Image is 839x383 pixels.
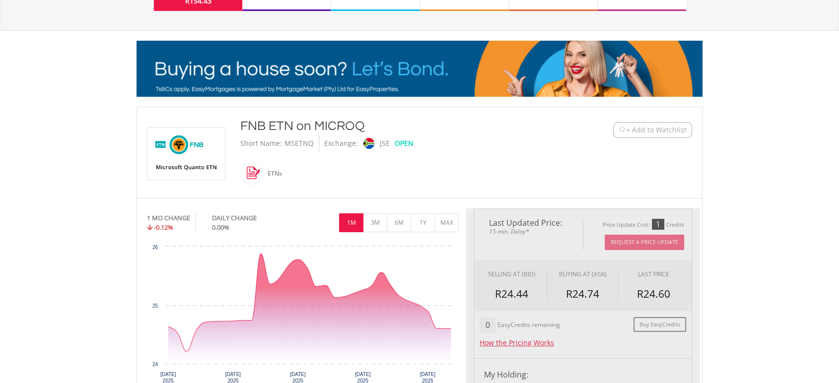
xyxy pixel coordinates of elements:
button: 3M [363,213,387,232]
span: + Add to Watchlist [626,125,687,135]
button: 1Y [411,213,435,232]
text: 24 [152,362,158,367]
div: Exchange: [324,135,358,152]
div: 1 MO CHANGE [147,213,190,223]
img: Watchlist [619,126,626,133]
img: jse.png [363,138,374,149]
div: Short Name: [240,135,282,152]
img: EQU.ZA.MSETNQ.png [149,128,223,180]
button: 6M [387,213,411,232]
text: 26 [152,245,158,250]
button: Watchlist + Add to Watchlist [613,122,692,138]
div: ETNs [263,162,282,186]
img: EasyMortage Promotion Banner [137,41,702,97]
div: DAILY CHANGE [212,213,290,223]
span: -0.12% [154,223,173,232]
button: 1M [339,213,363,232]
div: MSETNQ [284,135,314,152]
div: OPEN [395,135,414,152]
div: JSE [380,135,390,152]
span: 0.00% [212,223,229,232]
text: 25 [152,303,158,309]
div: FNB ETN on MICROQ [240,117,552,135]
button: MAX [434,213,459,232]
